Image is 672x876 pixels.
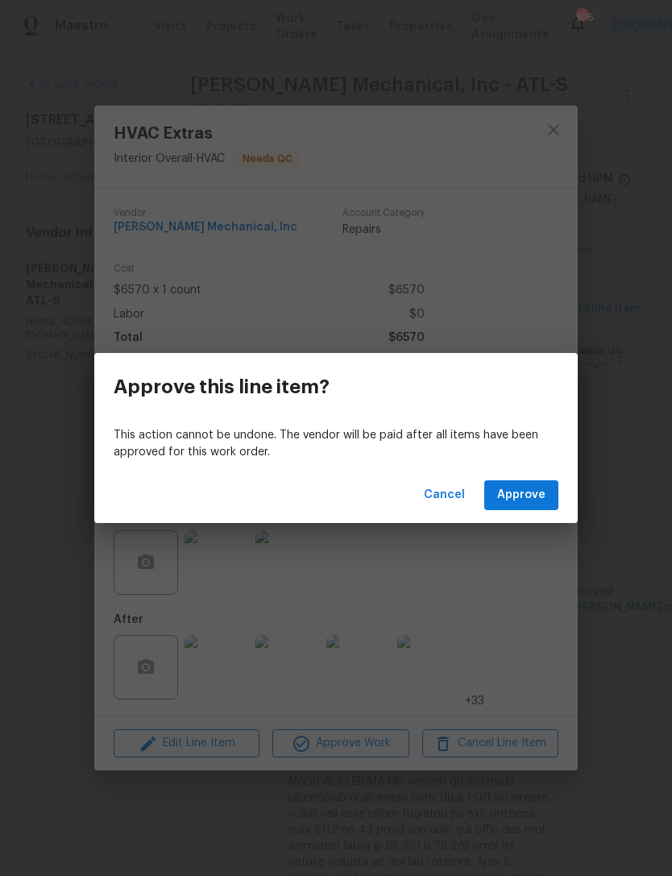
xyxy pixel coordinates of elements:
[484,480,558,510] button: Approve
[417,480,471,510] button: Cancel
[497,485,545,505] span: Approve
[424,485,465,505] span: Cancel
[114,376,330,398] h3: Approve this line item?
[114,427,558,461] p: This action cannot be undone. The vendor will be paid after all items have been approved for this...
